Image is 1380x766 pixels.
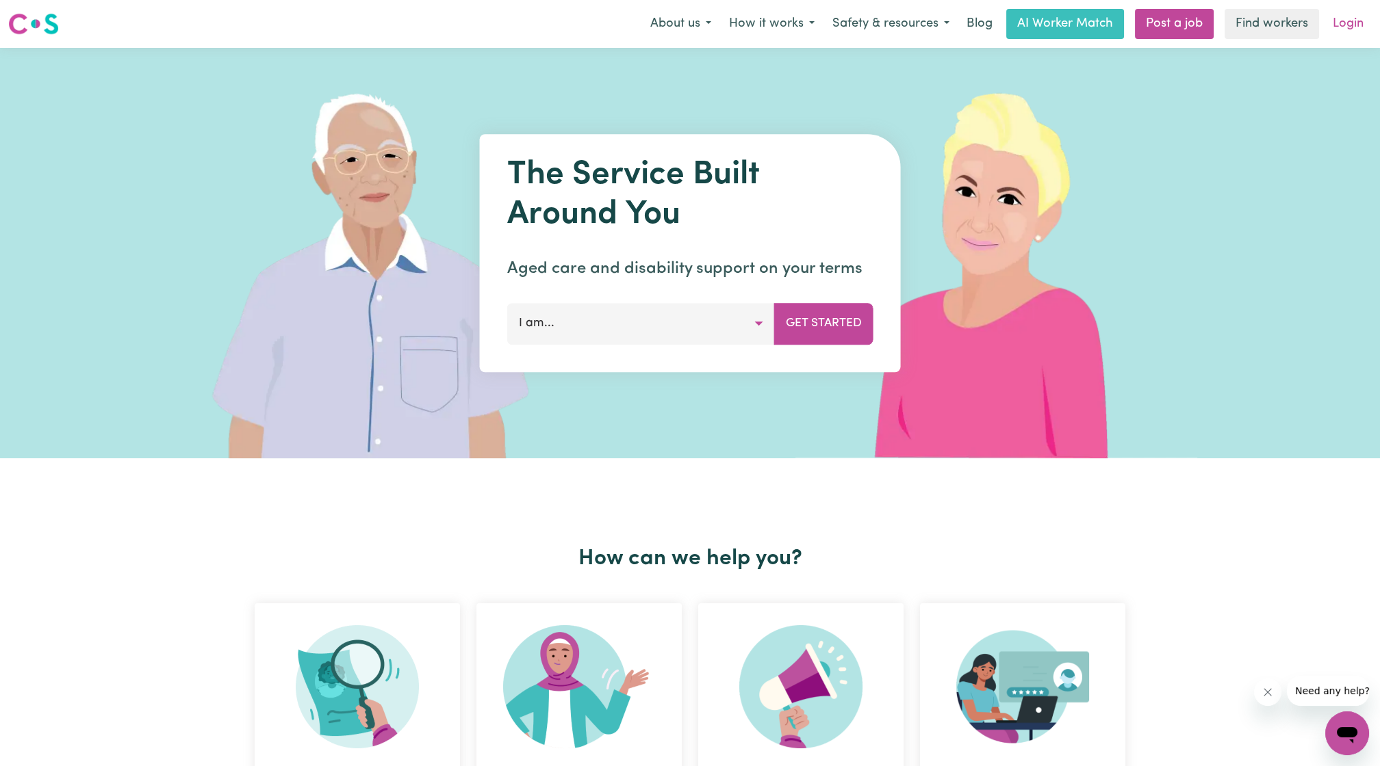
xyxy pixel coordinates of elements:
[296,625,419,748] img: Search
[1325,711,1369,755] iframe: Button to launch messaging window
[507,303,775,344] button: I am...
[958,9,1001,39] a: Blog
[1135,9,1214,39] a: Post a job
[246,546,1134,572] h2: How can we help you?
[774,303,873,344] button: Get Started
[8,10,83,21] span: Need any help?
[720,10,823,38] button: How it works
[956,625,1089,748] img: Provider
[8,8,59,40] a: Careseekers logo
[641,10,720,38] button: About us
[507,156,873,235] h1: The Service Built Around You
[503,625,655,748] img: Become Worker
[1287,676,1369,706] iframe: Message from company
[823,10,958,38] button: Safety & resources
[507,256,873,281] p: Aged care and disability support on your terms
[1325,9,1372,39] a: Login
[739,625,862,748] img: Refer
[1006,9,1124,39] a: AI Worker Match
[1225,9,1319,39] a: Find workers
[8,12,59,36] img: Careseekers logo
[1254,678,1281,706] iframe: Close message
